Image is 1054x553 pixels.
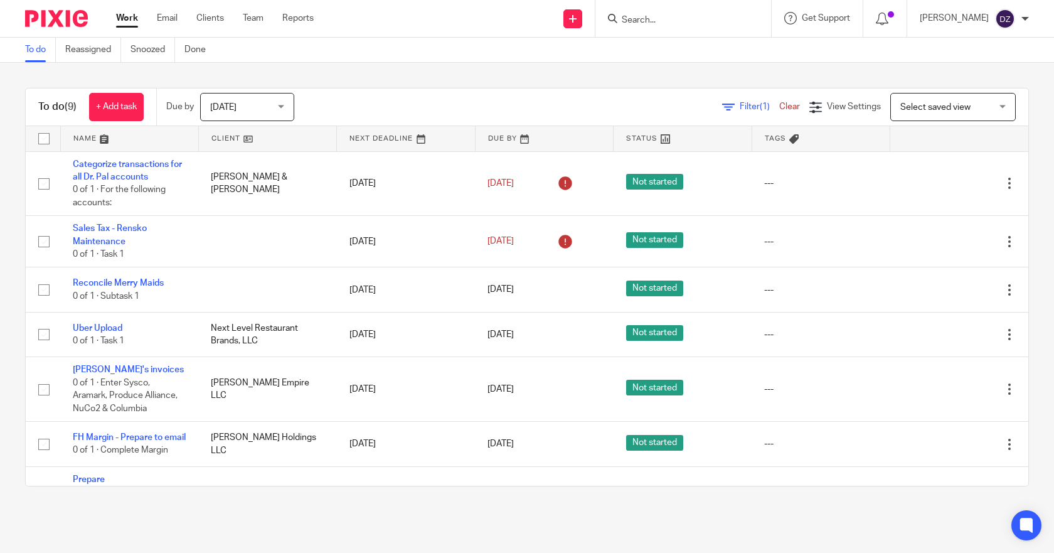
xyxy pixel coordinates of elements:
[25,10,88,27] img: Pixie
[740,102,779,111] span: Filter
[73,475,173,510] a: Prepare NLR/[PERSON_NAME] to email
[626,174,683,190] span: Not started
[282,12,314,24] a: Reports
[184,38,215,62] a: Done
[89,93,144,121] a: + Add task
[198,466,336,531] td: Next Level Restaurant Brands, LLC
[38,100,77,114] h1: To do
[626,325,683,341] span: Not started
[73,250,124,259] span: 0 of 1 · Task 1
[765,135,786,142] span: Tags
[764,328,877,341] div: ---
[73,292,139,301] span: 0 of 1 · Subtask 1
[487,179,514,188] span: [DATE]
[198,422,336,466] td: [PERSON_NAME] Holdings LLC
[626,281,683,296] span: Not started
[487,330,514,339] span: [DATE]
[73,446,168,455] span: 0 of 1 · Complete Margin
[487,237,514,246] span: [DATE]
[65,38,121,62] a: Reassigned
[760,102,770,111] span: (1)
[210,103,237,112] span: [DATE]
[337,151,475,216] td: [DATE]
[73,224,147,245] a: Sales Tax - Rensko Maintenance
[73,279,164,287] a: Reconcile Merry Maids
[198,312,336,357] td: Next Level Restaurant Brands, LLC
[337,357,475,422] td: [DATE]
[116,12,138,24] a: Work
[764,438,877,450] div: ---
[802,14,850,23] span: Get Support
[337,216,475,267] td: [DATE]
[487,440,514,449] span: [DATE]
[626,380,683,395] span: Not started
[337,312,475,357] td: [DATE]
[130,38,175,62] a: Snoozed
[764,177,877,190] div: ---
[243,12,263,24] a: Team
[487,385,514,394] span: [DATE]
[827,102,881,111] span: View Settings
[25,38,56,62] a: To do
[995,9,1015,29] img: svg%3E
[196,12,224,24] a: Clients
[626,232,683,248] span: Not started
[198,357,336,422] td: [PERSON_NAME] Empire LLC
[65,102,77,112] span: (9)
[73,365,184,374] a: [PERSON_NAME]'s invoices
[73,160,182,181] a: Categorize transactions for all Dr. Pal accounts
[626,435,683,451] span: Not started
[900,103,971,112] span: Select saved view
[198,151,336,216] td: [PERSON_NAME] & [PERSON_NAME]
[337,422,475,466] td: [DATE]
[620,15,733,26] input: Search
[73,433,186,442] a: FH Margin - Prepare to email
[337,466,475,531] td: [DATE]
[764,383,877,395] div: ---
[779,102,800,111] a: Clear
[764,235,877,248] div: ---
[73,324,122,333] a: Uber Upload
[157,12,178,24] a: Email
[73,336,124,345] span: 0 of 1 · Task 1
[487,286,514,294] span: [DATE]
[166,100,194,113] p: Due by
[337,267,475,312] td: [DATE]
[73,185,166,207] span: 0 of 1 · For the following accounts:
[920,12,989,24] p: [PERSON_NAME]
[73,379,178,413] span: 0 of 1 · Enter Sysco, Aramark, Produce Alliance, NuCo2 & Columbia
[764,284,877,296] div: ---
